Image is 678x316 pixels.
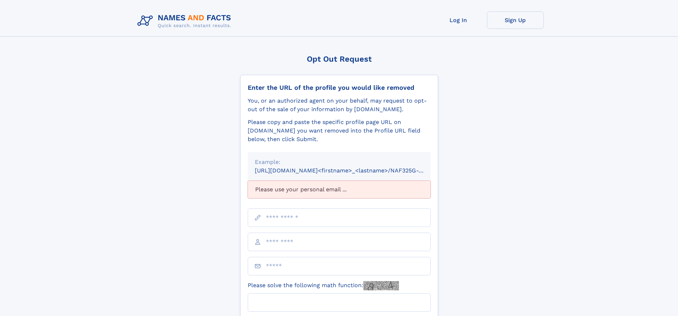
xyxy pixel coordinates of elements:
div: You, or an authorized agent on your behalf, may request to opt-out of the sale of your informatio... [248,97,431,114]
div: Opt Out Request [240,55,438,63]
a: Log In [430,11,487,29]
a: Sign Up [487,11,544,29]
small: [URL][DOMAIN_NAME]<firstname>_<lastname>/NAF325G-xxxxxxxx [255,167,444,174]
div: Example: [255,158,424,166]
div: Please copy and paste the specific profile page URL on [DOMAIN_NAME] you want removed into the Pr... [248,118,431,144]
div: Please use your personal email ... [248,181,431,198]
img: Logo Names and Facts [135,11,237,31]
div: Enter the URL of the profile you would like removed [248,84,431,92]
label: Please solve the following math function: [248,281,399,290]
